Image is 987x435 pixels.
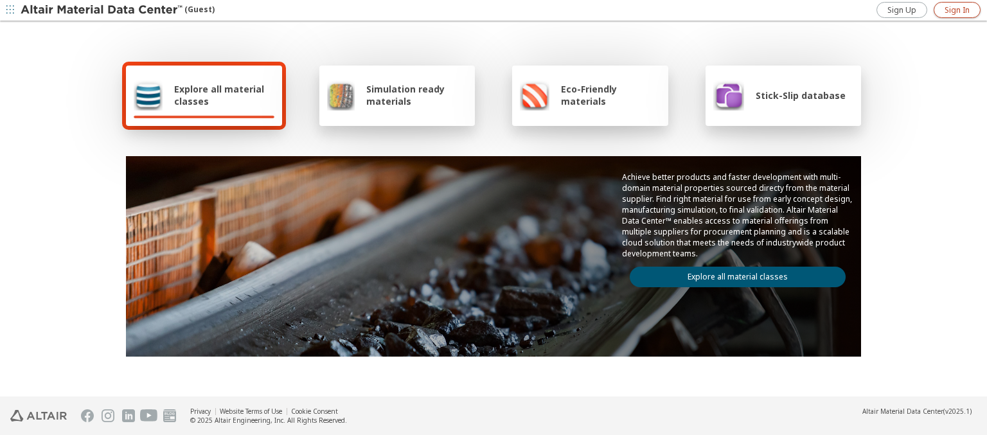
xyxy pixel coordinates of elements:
a: Privacy [190,407,211,416]
img: Stick-Slip database [713,80,744,111]
span: Simulation ready materials [366,83,467,107]
span: Eco-Friendly materials [561,83,660,107]
span: Altair Material Data Center [862,407,943,416]
span: Sign Up [887,5,916,15]
img: Simulation ready materials [327,80,355,111]
div: © 2025 Altair Engineering, Inc. All Rights Reserved. [190,416,347,425]
div: (Guest) [21,4,215,17]
a: Sign Up [876,2,927,18]
p: Achieve better products and faster development with multi-domain material properties sourced dire... [622,172,853,259]
img: Altair Material Data Center [21,4,184,17]
span: Explore all material classes [174,83,274,107]
span: Stick-Slip database [756,89,846,102]
img: Explore all material classes [134,80,163,111]
img: Altair Engineering [10,410,67,422]
span: Sign In [945,5,970,15]
a: Explore all material classes [630,267,846,287]
a: Sign In [934,2,981,18]
div: (v2025.1) [862,407,972,416]
a: Website Terms of Use [220,407,282,416]
img: Eco-Friendly materials [520,80,549,111]
a: Cookie Consent [291,407,338,416]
